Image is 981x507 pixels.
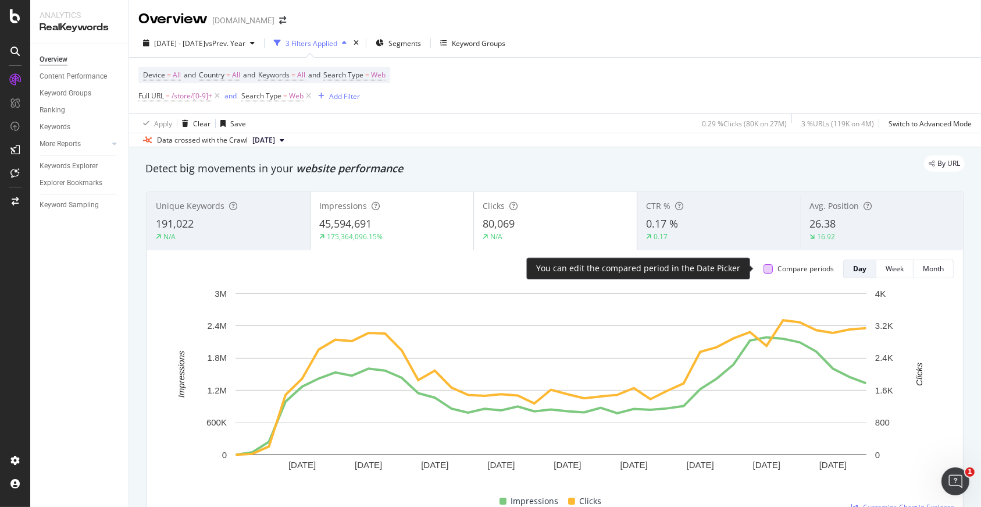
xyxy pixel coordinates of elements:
a: Overview [40,54,120,66]
button: [DATE] [248,133,289,147]
text: 2.4M [208,321,227,331]
text: [DATE] [687,460,714,470]
span: Search Type [241,91,281,101]
text: 3M [215,289,227,299]
span: = [291,70,295,80]
a: Explorer Bookmarks [40,177,120,189]
div: Month [923,264,944,274]
text: 1.6K [875,385,893,395]
span: = [365,70,369,80]
text: Impressions [176,350,186,398]
div: [DOMAIN_NAME] [212,15,274,26]
div: N/A [163,232,176,242]
div: legacy label [924,155,965,172]
div: 3 % URLs ( 119K on 4M ) [801,119,874,129]
span: 80,069 [483,217,515,231]
span: and [308,70,320,80]
span: = [226,70,230,80]
span: 45,594,691 [319,217,372,231]
div: Keywords [40,121,70,133]
span: and [184,70,196,80]
span: Device [143,70,165,80]
div: Ranking [40,104,65,116]
div: You can edit the compared period in the Date Picker [536,263,740,274]
div: Save [230,119,246,129]
div: Content Performance [40,70,107,83]
div: N/A [490,232,502,242]
text: [DATE] [288,460,316,470]
div: Overview [138,9,208,29]
text: [DATE] [355,460,382,470]
div: times [351,37,361,49]
a: Ranking [40,104,120,116]
button: Day [843,260,876,278]
div: Switch to Advanced Mode [889,119,972,129]
button: Segments [371,34,426,52]
text: [DATE] [487,460,515,470]
span: CTR % [646,200,670,211]
div: Day [853,264,866,274]
div: Overview [40,54,67,66]
span: Clicks [483,200,505,211]
text: 3.2K [875,321,893,331]
div: Data crossed with the Crawl [157,135,248,146]
span: /store/[0-9]+ [172,88,212,104]
div: Explorer Bookmarks [40,177,102,189]
text: 600K [206,417,227,427]
div: and [224,91,237,101]
button: 3 Filters Applied [269,34,351,52]
a: Keyword Groups [40,87,120,100]
span: Search Type [323,70,363,80]
span: Web [289,88,304,104]
text: Clicks [914,362,924,385]
span: Country [199,70,224,80]
span: 2025 Aug. 25th [252,135,275,146]
a: More Reports [40,138,109,150]
span: = [167,70,171,80]
span: vs Prev. Year [205,38,245,48]
span: [DATE] - [DATE] [154,38,205,48]
text: 1.8M [208,353,227,363]
text: 1.2M [208,385,227,395]
div: Keywords Explorer [40,160,98,172]
text: [DATE] [554,460,581,470]
text: 2.4K [875,353,893,363]
div: Week [886,264,904,274]
div: Add Filter [329,91,360,101]
div: 3 Filters Applied [286,38,337,48]
span: Keywords [258,70,290,80]
iframe: Intercom live chat [941,467,969,495]
button: and [224,90,237,101]
span: 1 [965,467,975,477]
div: RealKeywords [40,21,119,34]
span: Unique Keywords [156,200,224,211]
button: Switch to Advanced Mode [884,114,972,133]
span: 0.17 % [646,217,678,231]
div: 16.92 [817,232,835,242]
div: arrow-right-arrow-left [279,16,286,24]
span: Impressions [319,200,367,211]
span: All [297,67,305,83]
button: Apply [138,114,172,133]
span: Web [371,67,386,83]
span: All [232,67,240,83]
svg: A chart. [156,288,945,490]
div: 0.17 [654,232,668,242]
div: Apply [154,119,172,129]
text: 4K [875,289,886,299]
button: Clear [177,114,211,133]
div: Analytics [40,9,119,21]
a: Keywords [40,121,120,133]
button: Add Filter [313,89,360,103]
button: Keyword Groups [436,34,510,52]
text: [DATE] [753,460,780,470]
div: Keyword Groups [452,38,505,48]
text: [DATE] [421,460,448,470]
text: [DATE] [620,460,648,470]
button: Month [914,260,954,278]
button: [DATE] - [DATE]vsPrev. Year [138,34,259,52]
span: = [283,91,287,101]
span: Avg. Position [809,200,859,211]
div: Clear [193,119,211,129]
